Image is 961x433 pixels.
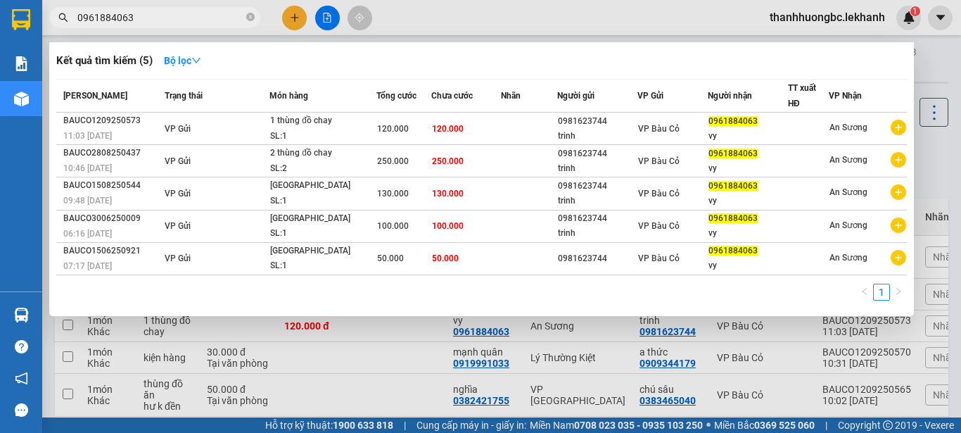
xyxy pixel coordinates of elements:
span: 09:48 [DATE] [63,196,112,206]
div: trinh [558,194,637,208]
span: 100.000 [432,221,464,231]
div: [GEOGRAPHIC_DATA] [270,178,376,194]
span: close-circle [246,11,255,25]
div: [GEOGRAPHIC_DATA] [270,244,376,259]
span: left [860,287,869,296]
span: 11:03 [DATE] [63,131,112,141]
span: Trạng thái [165,91,203,101]
span: An Sương [829,187,867,197]
span: plus-circle [891,152,906,168]
span: Người gửi [557,91,594,101]
div: BAUCO3006250009 [63,211,160,226]
div: BAUCO1506250921 [63,244,160,258]
span: VP Bàu Cỏ [638,253,680,263]
div: 0981623744 [558,146,637,161]
span: 130.000 [377,189,409,199]
div: SL: 1 [270,226,376,241]
div: BAUCO2808250437 [63,146,160,161]
strong: Bộ lọc [164,55,201,66]
span: VP Bàu Cỏ [638,124,680,134]
div: 0981623744 [558,179,637,194]
span: VP Gửi [165,124,191,134]
span: [PERSON_NAME] [63,91,127,101]
li: Next Page [890,284,907,301]
div: 0981623744 [558,251,637,266]
span: 07:17 [DATE] [63,261,112,271]
span: VP Gửi [165,156,191,166]
div: SL: 1 [270,129,376,144]
span: VP Bàu Cỏ [638,221,680,231]
div: vy [708,129,787,144]
div: 2 thùng đồ chay [270,146,376,161]
div: vy [708,194,787,208]
button: right [890,284,907,301]
img: warehouse-icon [14,92,29,106]
span: 06:16 [DATE] [63,229,112,239]
div: 0981623744 [558,114,637,129]
span: 250.000 [377,156,409,166]
span: notification [15,372,28,385]
span: An Sương [829,123,867,132]
span: 50.000 [377,253,404,263]
span: question-circle [15,340,28,353]
span: search [58,13,68,23]
span: 0961884063 [708,213,758,223]
span: 0961884063 [708,181,758,191]
div: vy [708,161,787,176]
span: An Sương [829,220,867,230]
span: plus-circle [891,218,906,233]
span: plus-circle [891,120,906,135]
span: Nhãn [501,91,521,101]
div: vy [708,226,787,241]
span: plus-circle [891,250,906,265]
div: BAUCO1209250573 [63,113,160,128]
span: VP Gửi [165,221,191,231]
img: solution-icon [14,56,29,71]
span: VP Gửi [165,189,191,199]
img: logo-vxr [12,9,30,30]
span: 130.000 [432,189,464,199]
span: right [894,287,903,296]
button: left [856,284,873,301]
span: An Sương [829,253,867,263]
div: vy [708,258,787,273]
span: 0961884063 [708,246,758,256]
span: down [191,56,201,65]
div: [GEOGRAPHIC_DATA] [270,211,376,227]
span: An Sương [829,155,867,165]
span: 120.000 [377,124,409,134]
img: warehouse-icon [14,308,29,322]
h3: Kết quả tìm kiếm ( 5 ) [56,54,153,68]
span: Chưa cước [431,91,473,101]
div: BAUCO1508250544 [63,178,160,193]
span: VP Bàu Cỏ [638,189,680,199]
span: TT xuất HĐ [788,83,816,108]
span: plus-circle [891,184,906,200]
span: 10:46 [DATE] [63,163,112,173]
span: VP Nhận [829,91,862,101]
div: SL: 1 [270,258,376,274]
button: Bộ lọcdown [153,49,212,72]
span: Người nhận [708,91,752,101]
div: 1 thùng đồ chay [270,113,376,129]
span: 100.000 [377,221,409,231]
span: VP Bàu Cỏ [638,156,680,166]
span: VP Gửi [165,253,191,263]
input: Tìm tên, số ĐT hoặc mã đơn [77,10,243,25]
span: Tổng cước [376,91,416,101]
span: 250.000 [432,156,464,166]
div: SL: 1 [270,194,376,209]
span: VP Gửi [637,91,663,101]
span: 120.000 [432,124,464,134]
span: Món hàng [269,91,308,101]
div: SL: 2 [270,161,376,177]
li: 1 [873,284,890,301]
li: Previous Page [856,284,873,301]
div: trinh [558,226,637,241]
span: 0961884063 [708,116,758,126]
span: close-circle [246,13,255,21]
span: 0961884063 [708,149,758,158]
span: 50.000 [432,253,459,263]
span: message [15,403,28,417]
div: trinh [558,161,637,176]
